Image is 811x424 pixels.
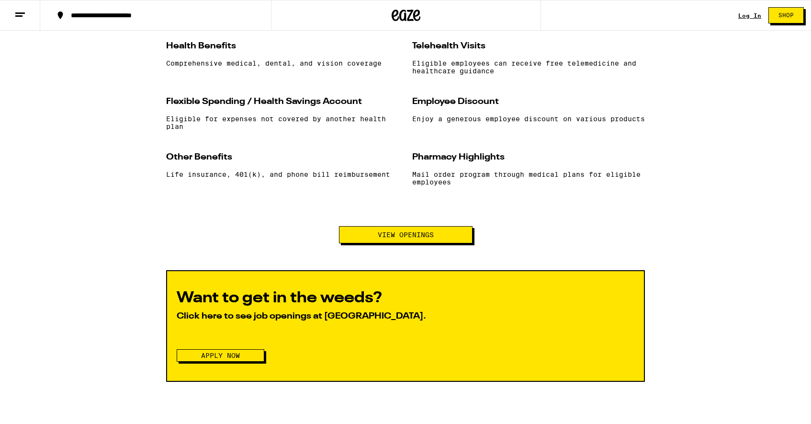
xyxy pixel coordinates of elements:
[201,352,240,359] span: Apply Now
[166,150,399,164] h3: Other Benefits
[166,171,399,178] p: Life insurance, 401(k), and phone bill reimbursement
[412,59,645,75] p: Eligible employees can receive free telemedicine and healthcare guidance
[166,95,399,108] h3: Flexible Spending / Health Savings Account
[738,12,761,19] a: Log In
[761,7,811,23] a: Shop
[412,150,645,164] h3: Pharmacy Highlights
[166,115,399,130] p: Eligible for expenses not covered by another health plan
[412,39,645,53] h3: Telehealth Visits
[339,226,473,243] button: View Openings
[177,349,264,362] button: Apply Now
[412,115,645,123] p: Enjoy a generous employee discount on various products
[378,231,434,238] span: View Openings
[177,352,264,359] a: Apply Now
[166,59,399,67] p: Comprehensive medical, dental, and vision coverage
[6,7,69,14] span: Hi. Need any help?
[768,7,804,23] button: Shop
[166,39,399,53] h3: Health Benefits
[177,290,634,306] h2: Want to get in the weeds?
[778,12,794,18] span: Shop
[412,171,645,186] p: Mail order program through medical plans for eligible employees
[177,310,634,322] p: Click here to see job openings at [GEOGRAPHIC_DATA].
[412,95,645,108] h3: Employee Discount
